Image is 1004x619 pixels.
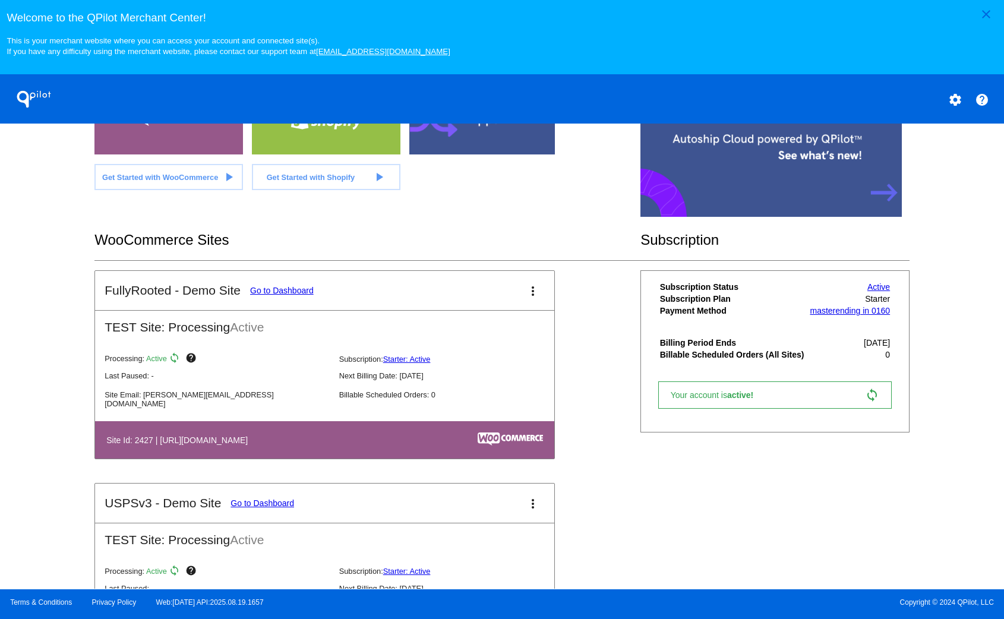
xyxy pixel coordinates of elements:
[252,164,400,190] a: Get Started with Shopify
[316,47,450,56] a: [EMAIL_ADDRESS][DOMAIN_NAME]
[105,283,241,298] h2: FullyRooted - Demo Site
[105,371,329,380] p: Last Paused: -
[156,598,264,607] a: Web:[DATE] API:2025.08.19.1657
[95,523,554,547] h2: TEST Site: Processing
[7,11,997,24] h3: Welcome to the QPilot Merchant Center!
[94,164,243,190] a: Get Started with WooCommerce
[372,170,386,184] mat-icon: play_arrow
[169,565,183,579] mat-icon: sync
[94,232,640,248] h2: WooCommerce Sites
[659,305,807,316] th: Payment Method
[979,7,993,21] mat-icon: close
[526,497,540,511] mat-icon: more_vert
[885,350,890,359] span: 0
[864,338,890,348] span: [DATE]
[185,565,200,579] mat-icon: help
[267,173,355,182] span: Get Started with Shopify
[339,567,564,576] p: Subscription:
[230,320,264,334] span: Active
[105,584,329,593] p: Last Paused: -
[105,565,329,579] p: Processing:
[865,294,890,304] span: Starter
[810,306,835,315] span: master
[659,282,807,292] th: Subscription Status
[659,337,807,348] th: Billing Period Ends
[222,170,236,184] mat-icon: play_arrow
[92,598,137,607] a: Privacy Policy
[230,533,264,547] span: Active
[975,93,989,107] mat-icon: help
[102,173,218,182] span: Get Started with WooCommerce
[339,371,564,380] p: Next Billing Date: [DATE]
[512,598,994,607] span: Copyright © 2024 QPilot, LLC
[671,390,766,400] span: Your account is
[250,286,314,295] a: Go to Dashboard
[727,390,759,400] span: active!
[10,598,72,607] a: Terms & Conditions
[95,311,554,334] h2: TEST Site: Processing
[169,352,183,367] mat-icon: sync
[231,498,294,508] a: Go to Dashboard
[146,355,167,364] span: Active
[106,435,254,445] h4: Site Id: 2427 | [URL][DOMAIN_NAME]
[339,355,564,364] p: Subscription:
[105,390,329,408] p: Site Email: [PERSON_NAME][EMAIL_ADDRESS][DOMAIN_NAME]
[658,381,892,409] a: Your account isactive! sync
[659,293,807,304] th: Subscription Plan
[383,567,431,576] a: Starter: Active
[659,349,807,360] th: Billable Scheduled Orders (All Sites)
[948,93,962,107] mat-icon: settings
[105,496,221,510] h2: USPSv3 - Demo Site
[526,284,540,298] mat-icon: more_vert
[339,390,564,399] p: Billable Scheduled Orders: 0
[10,87,58,111] h1: QPilot
[146,567,167,576] span: Active
[7,36,450,56] small: This is your merchant website where you can access your account and connected site(s). If you hav...
[105,352,329,367] p: Processing:
[339,584,564,593] p: Next Billing Date: [DATE]
[383,355,431,364] a: Starter: Active
[185,352,200,367] mat-icon: help
[865,388,879,402] mat-icon: sync
[640,232,910,248] h2: Subscription
[867,282,890,292] a: Active
[810,306,890,315] a: masterending in 0160
[478,432,543,446] img: c53aa0e5-ae75-48aa-9bee-956650975ee5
